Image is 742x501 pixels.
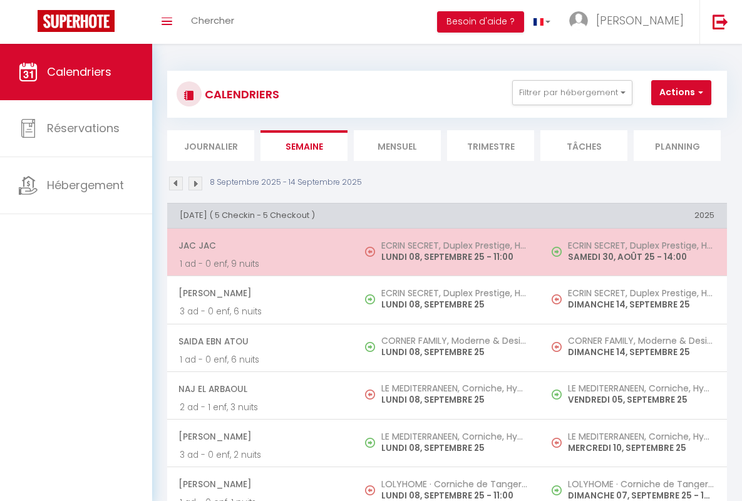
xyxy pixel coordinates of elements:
h5: ECRIN SECRET, Duplex Prestige, Hypercentre, Parking [381,240,528,250]
p: VENDREDI 05, SEPTEMBRE 25 [568,393,714,406]
img: Super Booking [38,10,115,32]
img: NO IMAGE [365,485,375,495]
span: Réservations [47,120,120,136]
p: 8 Septembre 2025 - 14 Septembre 2025 [210,177,362,189]
p: MERCREDI 10, SEPTEMBRE 25 [568,442,714,455]
p: LUNDI 08, SEPTEMBRE 25 [381,442,528,455]
img: NO IMAGE [552,342,562,352]
img: NO IMAGE [552,485,562,495]
p: LUNDI 08, SEPTEMBRE 25 [381,346,528,359]
p: 2 ad - 1 enf, 3 nuits [180,401,341,414]
p: SAMEDI 30, AOÛT 25 - 14:00 [568,250,714,264]
p: DIMANCHE 14, SEPTEMBRE 25 [568,346,714,359]
p: DIMANCHE 14, SEPTEMBRE 25 [568,298,714,311]
h5: LOLYHOME · Corniche de Tanger - [GEOGRAPHIC_DATA], [GEOGRAPHIC_DATA] et [GEOGRAPHIC_DATA] - Parking [568,479,714,489]
li: Mensuel [354,130,441,161]
h5: ECRIN SECRET, Duplex Prestige, Hypercentre, Parking [568,288,714,298]
button: Ouvrir le widget de chat LiveChat [10,5,48,43]
h5: LE MEDITERRANEEN, Corniche, Hypercentre, Vue Port [568,383,714,393]
h5: CORNER FAMILY, Moderne & Design, Hypercentre, Corniche à 3' à pied [568,336,714,346]
span: Calendriers [47,64,111,80]
li: Planning [634,130,721,161]
h5: LE MEDITERRANEEN, Corniche, Hypercentre, Vue Port [381,383,528,393]
p: LUNDI 08, SEPTEMBRE 25 [381,298,528,311]
span: Naj El Arbaoul [178,377,341,401]
p: 1 ad - 0 enf, 6 nuits [180,353,341,366]
img: NO IMAGE [552,390,562,400]
li: Tâches [540,130,627,161]
button: Filtrer par hébergement [512,80,632,105]
span: JAC JAC [178,234,341,257]
h5: ECRIN SECRET, Duplex Prestige, Hypercentre, Parking [568,240,714,250]
span: Chercher [191,14,234,27]
img: NO IMAGE [552,247,562,257]
span: [PERSON_NAME] [178,281,341,305]
p: LUNDI 08, SEPTEMBRE 25 [381,393,528,406]
p: 3 ad - 0 enf, 2 nuits [180,448,341,462]
th: [DATE] ( 5 Checkin - 5 Checkout ) [167,203,540,228]
span: Saida Ebn Atou [178,329,341,353]
span: [PERSON_NAME] [596,13,684,28]
p: 3 ad - 0 enf, 6 nuits [180,305,341,318]
li: Trimestre [447,130,534,161]
h5: LE MEDITERRANEEN, Corniche, Hypercentre, Vue Port [381,431,528,442]
li: Journalier [167,130,254,161]
img: NO IMAGE [552,438,562,448]
span: [PERSON_NAME] [178,472,341,496]
p: LUNDI 08, SEPTEMBRE 25 - 11:00 [381,250,528,264]
button: Besoin d'aide ? [437,11,524,33]
img: logout [713,14,728,29]
span: [PERSON_NAME] [178,425,341,448]
h5: LE MEDITERRANEEN, Corniche, Hypercentre, Vue Port [568,431,714,442]
h5: CORNER FAMILY, Moderne & Design, Hypercentre, Corniche à 3' à pied [381,336,528,346]
h3: CALENDRIERS [202,80,279,108]
h5: ECRIN SECRET, Duplex Prestige, Hypercentre, Parking [381,288,528,298]
img: NO IMAGE [552,294,562,304]
span: Hébergement [47,177,124,193]
img: NO IMAGE [365,247,375,257]
button: Actions [651,80,711,105]
p: 1 ad - 0 enf, 9 nuits [180,257,341,271]
li: Semaine [260,130,348,161]
th: 2025 [540,203,727,228]
img: ... [569,11,588,30]
img: NO IMAGE [365,390,375,400]
h5: LOLYHOME · Corniche de Tanger - [GEOGRAPHIC_DATA], [GEOGRAPHIC_DATA] et [GEOGRAPHIC_DATA] - Parking [381,479,528,489]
